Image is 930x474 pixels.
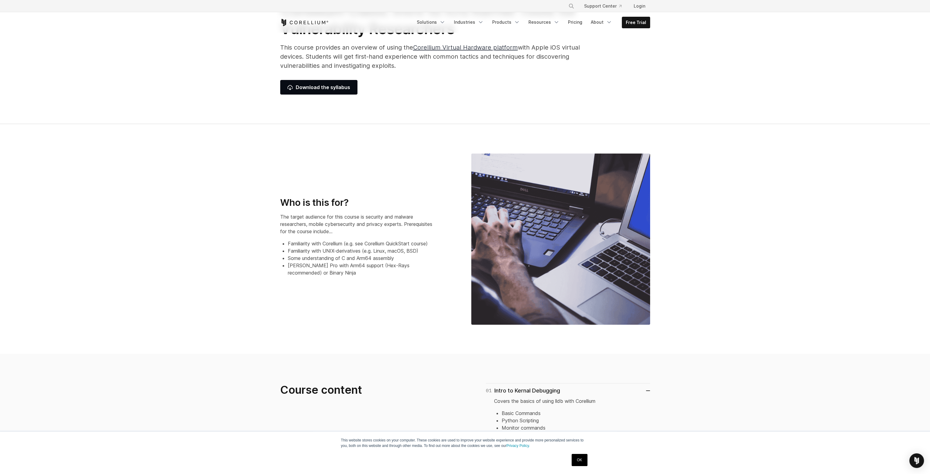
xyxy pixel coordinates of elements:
a: Download the syllabus [280,80,357,95]
li: Familiarity with Corellium (e.g. see Corellium QuickStart course) [288,240,436,247]
h2: Course content [280,383,436,397]
a: Pricing [564,17,586,28]
a: OK [572,454,587,466]
a: Support Center [579,1,626,12]
a: Resources [525,17,563,28]
h3: Who is this for? [280,197,436,209]
p: This course provides an overview of using the with Apple iOS virtual devices. Students will get f... [280,43,584,70]
div: Navigation Menu [561,1,650,12]
p: This website stores cookies on your computer. These cookies are used to improve your website expe... [341,438,589,448]
a: Free Trial [622,17,650,28]
span: Download the syllabus [287,84,350,91]
a: Login [629,1,650,12]
button: Search [566,1,577,12]
li: Some understanding of C and Arm64 assembly [288,254,436,262]
p: Covers the basics of using lldb with Corellium [494,397,642,405]
li: Monitor commands [502,424,642,431]
a: Products [489,17,524,28]
a: Industries [450,17,487,28]
a: Corellium Home [280,19,329,26]
li: [PERSON_NAME] Pro with Arm64 support (Hex-Rays recommended) or Binary Ninja [288,262,436,276]
a: About [587,17,616,28]
a: Corellium Virtual Hardware platform [413,44,518,51]
span: 01 [486,386,492,395]
a: Privacy Policy. [507,444,530,448]
li: Familiarity with UNIX-derivatives (e.g. Linux, macOS, BSD) [288,247,436,254]
li: Python Scripting [502,417,642,424]
div: Open Intercom Messenger [909,453,924,468]
a: 01Intro to Kernal Debugging [486,386,650,395]
li: Basic Commands [502,410,642,417]
div: Navigation Menu [413,17,650,28]
a: Solutions [413,17,449,28]
p: The target audience for this course is security and malware researchers, mobile cybersecurity and... [280,213,436,235]
img: courseware_iOS-Vulnerability-Research [471,154,650,325]
div: Intro to Kernal Debugging [486,386,560,395]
